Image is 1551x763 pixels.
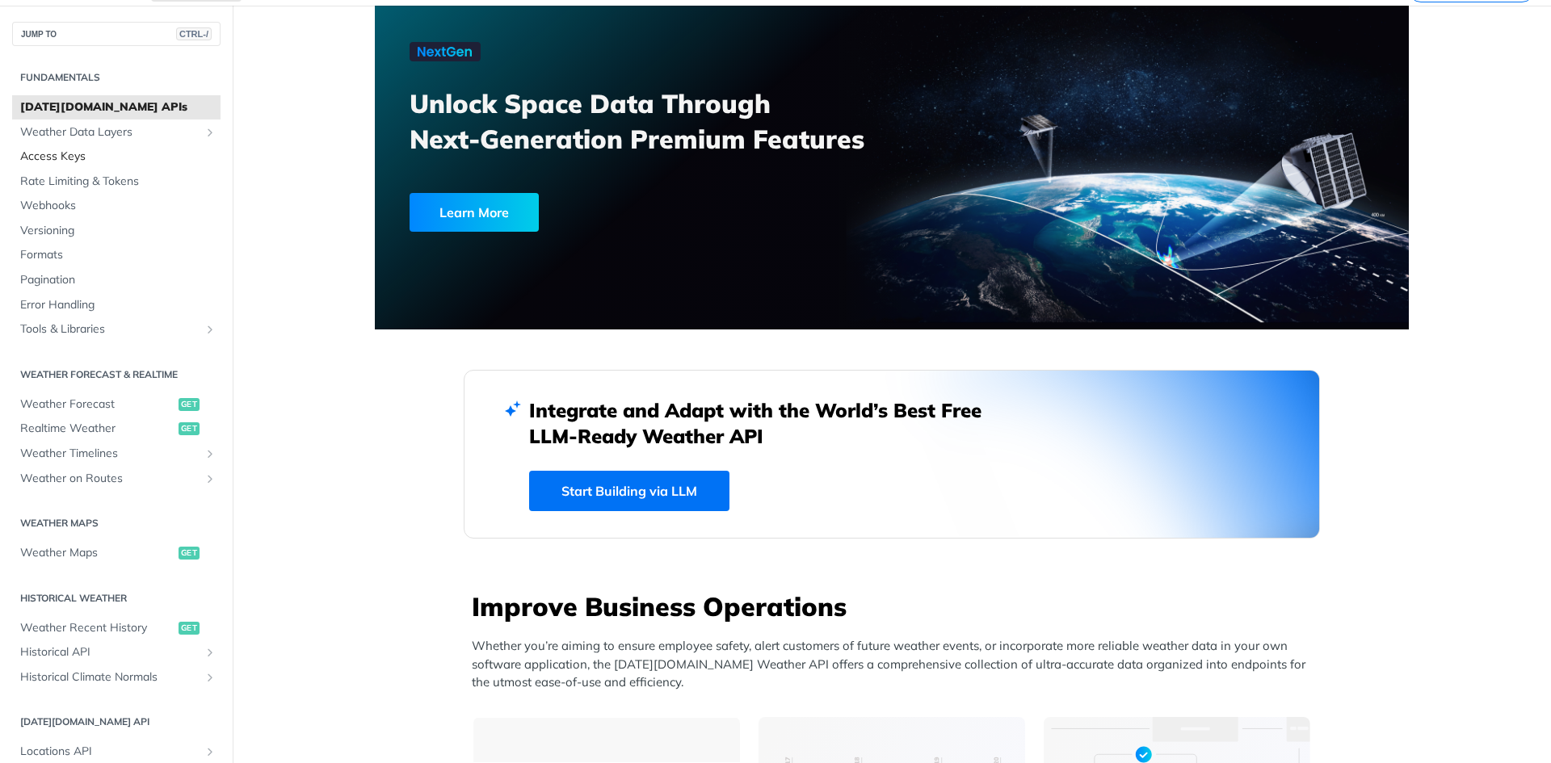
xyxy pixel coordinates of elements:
[12,640,221,664] a: Historical APIShow subpages for Historical API
[20,644,200,660] span: Historical API
[204,447,216,460] button: Show subpages for Weather Timelines
[20,297,216,313] span: Error Handling
[12,367,221,382] h2: Weather Forecast & realtime
[20,545,174,561] span: Weather Maps
[12,317,221,342] a: Tools & LibrariesShow subpages for Tools & Libraries
[12,616,221,640] a: Weather Recent Historyget
[12,70,221,85] h2: Fundamentals
[179,547,200,560] span: get
[12,591,221,606] h2: Historical Weather
[204,745,216,758] button: Show subpages for Locations API
[204,671,216,684] button: Show subpages for Historical Climate Normals
[12,145,221,169] a: Access Keys
[12,541,221,565] a: Weather Mapsget
[529,397,1006,449] h2: Integrate and Adapt with the World’s Best Free LLM-Ready Weather API
[12,417,221,441] a: Realtime Weatherget
[12,243,221,267] a: Formats
[20,396,174,413] span: Weather Forecast
[179,398,200,411] span: get
[410,86,910,157] h3: Unlock Space Data Through Next-Generation Premium Features
[204,126,216,139] button: Show subpages for Weather Data Layers
[176,27,212,40] span: CTRL-/
[12,95,221,119] a: [DATE][DOMAIN_NAME] APIs
[12,467,221,491] a: Weather on RoutesShow subpages for Weather on Routes
[204,646,216,659] button: Show subpages for Historical API
[20,620,174,636] span: Weather Recent History
[12,442,221,466] a: Weather TimelinesShow subpages for Weather Timelines
[20,223,216,239] span: Versioning
[20,124,200,140] span: Weather Data Layers
[20,198,216,214] span: Webhooks
[20,669,200,685] span: Historical Climate Normals
[20,174,216,190] span: Rate Limiting & Tokens
[472,589,1320,624] h3: Improve Business Operations
[179,422,200,435] span: get
[12,219,221,243] a: Versioning
[179,622,200,635] span: get
[20,471,200,487] span: Weather on Routes
[12,293,221,317] a: Error Handling
[410,193,539,232] div: Learn More
[12,120,221,145] a: Weather Data LayersShow subpages for Weather Data Layers
[410,193,809,232] a: Learn More
[12,516,221,530] h2: Weather Maps
[20,247,216,263] span: Formats
[20,272,216,288] span: Pagination
[204,472,216,485] button: Show subpages for Weather on Routes
[472,637,1320,692] p: Whether you’re aiming to ensure employee safety, alert customers of future weather events, or inc...
[12,715,221,729] h2: [DATE][DOMAIN_NAME] API
[12,392,221,417] a: Weather Forecastget
[12,194,221,218] a: Webhooks
[410,42,481,61] img: NextGen
[12,268,221,292] a: Pagination
[12,170,221,194] a: Rate Limiting & Tokens
[20,321,200,337] span: Tools & Libraries
[20,744,200,760] span: Locations API
[20,421,174,437] span: Realtime Weather
[529,471,729,511] a: Start Building via LLM
[12,665,221,690] a: Historical Climate NormalsShow subpages for Historical Climate Normals
[20,149,216,165] span: Access Keys
[20,99,216,115] span: [DATE][DOMAIN_NAME] APIs
[20,446,200,462] span: Weather Timelines
[204,323,216,336] button: Show subpages for Tools & Libraries
[12,22,221,46] button: JUMP TOCTRL-/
